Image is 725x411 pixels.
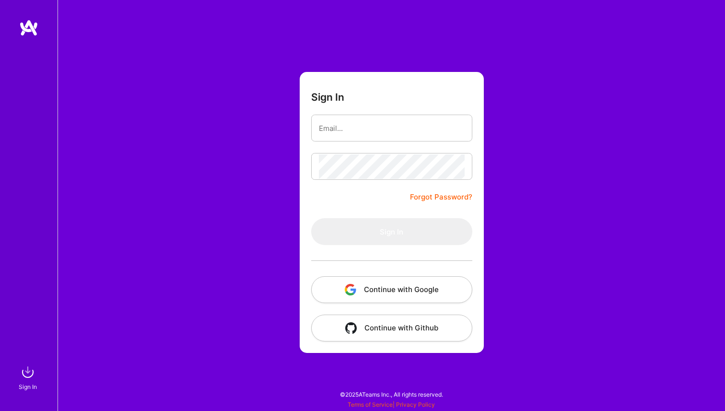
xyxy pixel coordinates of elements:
[410,191,472,203] a: Forgot Password?
[345,284,356,295] img: icon
[345,322,357,334] img: icon
[348,401,393,408] a: Terms of Service
[311,91,344,103] h3: Sign In
[311,218,472,245] button: Sign In
[18,363,37,382] img: sign in
[311,315,472,341] button: Continue with Github
[348,401,435,408] span: |
[311,276,472,303] button: Continue with Google
[319,116,465,141] input: Email...
[396,401,435,408] a: Privacy Policy
[19,382,37,392] div: Sign In
[19,19,38,36] img: logo
[20,363,37,392] a: sign inSign In
[58,382,725,406] div: © 2025 ATeams Inc., All rights reserved.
